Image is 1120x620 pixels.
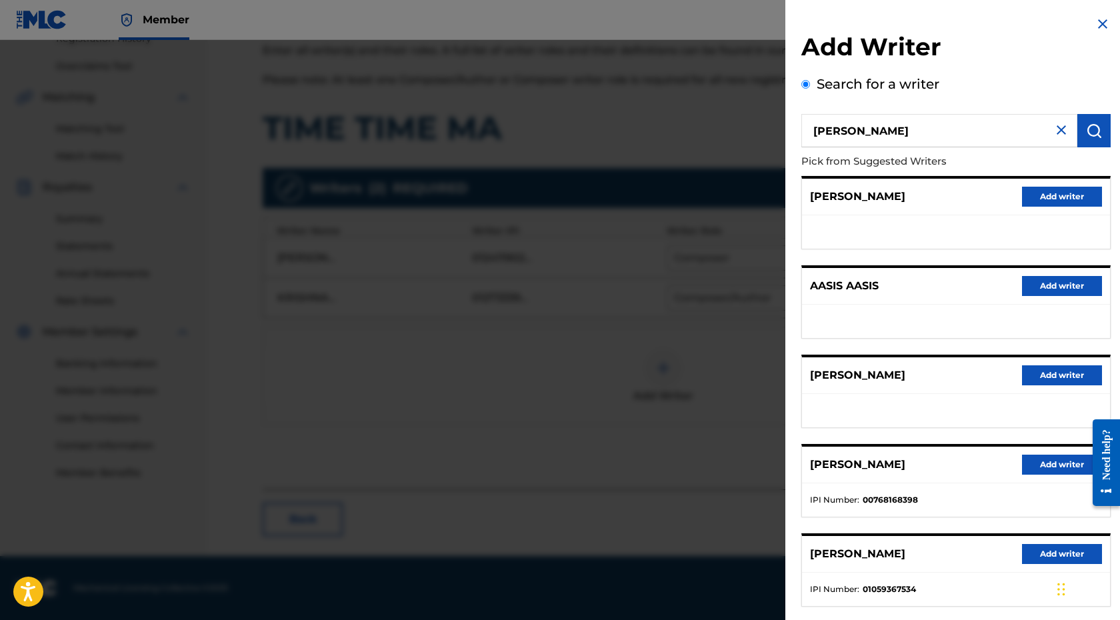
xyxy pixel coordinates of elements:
[143,12,189,27] span: Member
[1057,569,1065,609] div: Drag
[119,12,135,28] img: Top Rightsholder
[1022,365,1102,385] button: Add writer
[810,546,905,562] p: [PERSON_NAME]
[863,583,916,595] strong: 01059367534
[801,32,1111,66] h2: Add Writer
[810,367,905,383] p: [PERSON_NAME]
[1083,408,1120,518] iframe: Resource Center
[801,147,1035,176] p: Pick from Suggested Writers
[1053,556,1120,620] iframe: Chat Widget
[1086,123,1102,139] img: Search Works
[863,494,918,506] strong: 00768168398
[810,457,905,473] p: [PERSON_NAME]
[817,76,939,92] label: Search for a writer
[1022,455,1102,475] button: Add writer
[810,189,905,205] p: [PERSON_NAME]
[810,494,859,506] span: IPI Number :
[801,114,1077,147] input: Search writer's name or IPI Number
[16,10,67,29] img: MLC Logo
[1022,187,1102,207] button: Add writer
[1022,544,1102,564] button: Add writer
[1053,122,1069,138] img: close
[1022,276,1102,296] button: Add writer
[810,583,859,595] span: IPI Number :
[810,278,879,294] p: AASIS AASIS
